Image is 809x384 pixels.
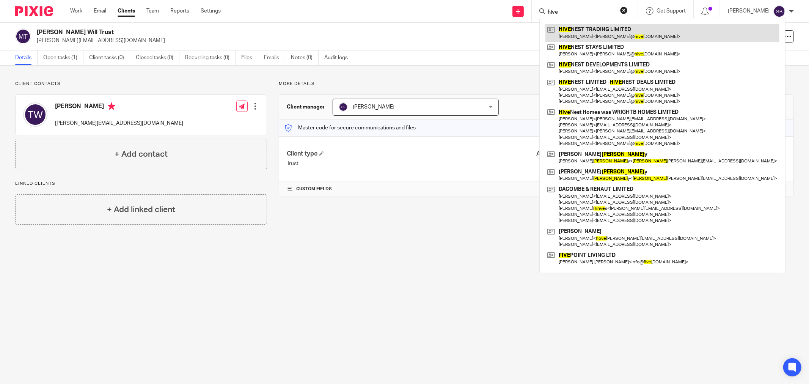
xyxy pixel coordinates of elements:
h2: [PERSON_NAME] Will Trust [37,28,560,36]
a: Recurring tasks (0) [185,50,236,65]
a: Open tasks (1) [43,50,83,65]
h4: Client type [287,150,536,158]
img: Pixie [15,6,53,16]
p: [PERSON_NAME][EMAIL_ADDRESS][DOMAIN_NAME] [37,37,691,44]
p: [PERSON_NAME][EMAIL_ADDRESS][DOMAIN_NAME] [55,120,183,127]
p: Client contacts [15,81,267,87]
a: Team [146,7,159,15]
a: Settings [201,7,221,15]
h3: Client manager [287,103,325,111]
span: [PERSON_NAME] [353,104,394,110]
h4: + Add linked client [107,204,175,216]
h4: + Add contact [115,148,168,160]
p: [PERSON_NAME] [728,7,770,15]
a: Files [241,50,258,65]
input: Search [547,9,615,16]
h4: CUSTOM FIELDS [287,186,536,192]
a: Clients [118,7,135,15]
img: svg%3E [773,5,785,17]
img: svg%3E [15,28,31,44]
a: Details [15,50,38,65]
p: Master code for secure communications and files [285,124,416,132]
span: Get Support [657,8,686,14]
a: Reports [170,7,189,15]
a: Audit logs [324,50,353,65]
h4: [PERSON_NAME] [55,102,183,112]
p: Linked clients [15,181,267,187]
i: Primary [108,102,115,110]
a: Notes (0) [291,50,319,65]
h4: Address [536,150,786,158]
a: Client tasks (0) [89,50,130,65]
a: Closed tasks (0) [136,50,179,65]
img: svg%3E [339,102,348,112]
button: Clear [620,6,628,14]
a: Work [70,7,82,15]
a: Emails [264,50,285,65]
p: More details [279,81,794,87]
img: svg%3E [23,102,47,127]
p: Trust [287,160,536,167]
a: Email [94,7,106,15]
